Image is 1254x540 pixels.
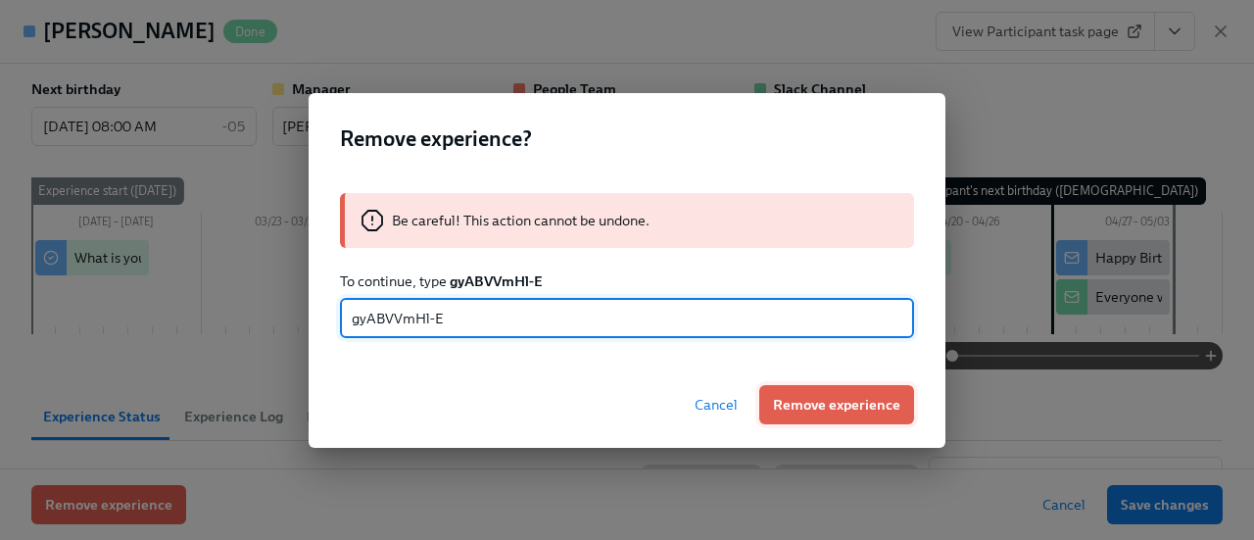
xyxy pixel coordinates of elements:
[695,395,738,415] span: Cancel
[450,272,543,290] strong: gyABVVmHl-E
[340,124,914,154] h2: Remove experience?
[759,385,914,424] button: Remove experience
[681,385,751,424] button: Cancel
[773,395,900,415] span: Remove experience
[340,271,914,291] p: To continue, type
[392,211,650,230] p: Be careful! This action cannot be undone.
